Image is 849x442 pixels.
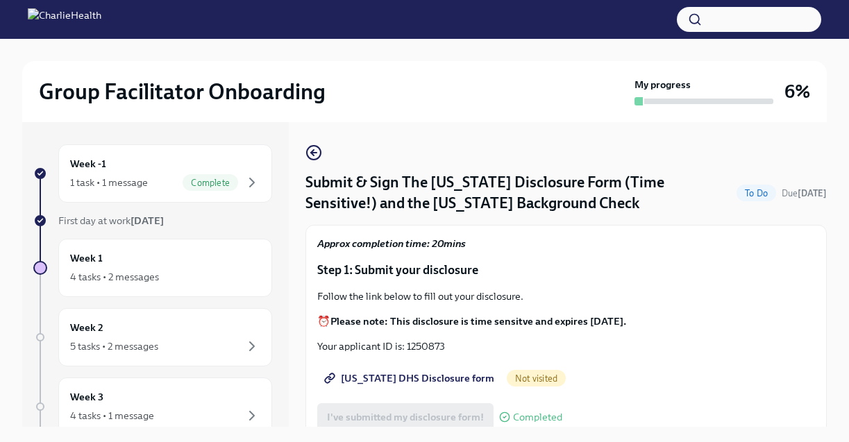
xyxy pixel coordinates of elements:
strong: [DATE] [798,188,827,198]
strong: Approx completion time: 20mins [317,237,466,250]
div: 4 tasks • 2 messages [70,270,159,284]
span: [US_STATE] DHS Disclosure form [327,371,494,385]
a: Week 25 tasks • 2 messages [33,308,272,366]
h6: Week 1 [70,250,103,266]
span: Due [782,188,827,198]
h2: Group Facilitator Onboarding [39,78,326,105]
span: To Do [737,188,776,198]
span: September 24th, 2025 09:00 [782,187,827,200]
strong: Please note: This disclosure is time sensitve and expires [DATE]. [330,315,626,328]
a: Week -11 task • 1 messageComplete [33,144,272,203]
p: Follow the link below to fill out your disclosure. [317,289,815,303]
h6: Week 3 [70,389,103,405]
span: Complete [183,178,238,188]
a: [US_STATE] DHS Disclosure form [317,364,504,392]
div: 5 tasks • 2 messages [70,339,158,353]
div: 1 task • 1 message [70,176,148,189]
h6: Week -1 [70,156,106,171]
span: Completed [513,412,562,423]
p: Your applicant ID is: 1250873 [317,339,815,353]
span: First day at work [58,214,164,227]
h6: Week 2 [70,320,103,335]
h4: Submit & Sign The [US_STATE] Disclosure Form (Time Sensitive!) and the [US_STATE] Background Check [305,172,731,214]
a: Week 14 tasks • 2 messages [33,239,272,297]
strong: [DATE] [131,214,164,227]
a: First day at work[DATE] [33,214,272,228]
strong: My progress [634,78,691,92]
p: Step 1: Submit your disclosure [317,262,815,278]
div: 4 tasks • 1 message [70,409,154,423]
span: Not visited [507,373,566,384]
h3: 6% [784,79,810,104]
img: CharlieHealth [28,8,101,31]
p: ⏰ [317,314,815,328]
a: Week 34 tasks • 1 message [33,377,272,436]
